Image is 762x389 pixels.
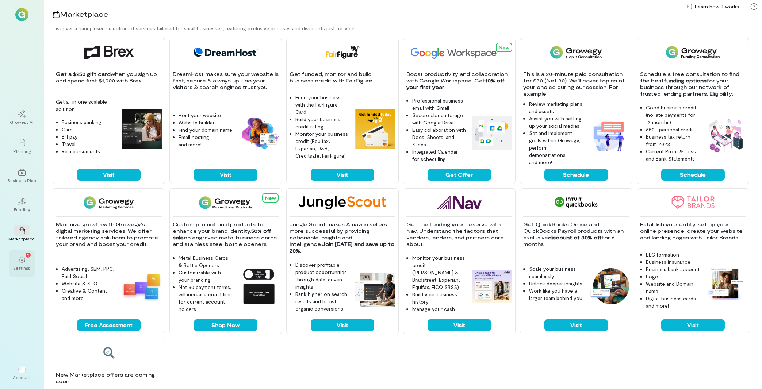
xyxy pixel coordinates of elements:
[62,280,116,287] li: Website & SEO
[646,280,700,295] li: Website and Domain name
[122,272,162,301] img: Growegy - Marketing Services feature
[179,134,233,148] li: Email hosting and more!
[355,109,395,150] img: FairFigure feature
[56,71,162,84] p: when you sign up and spend first $1,000 with Brex.
[548,234,602,240] strong: discount of 30% off
[325,46,360,59] img: FairFigure
[311,169,374,181] button: Visit
[62,148,116,155] li: Reimbursements
[428,319,491,331] button: Visit
[412,254,466,291] li: Monitor your business credit ([PERSON_NAME] & Bradstreet, Experian, Equifax, FICO SBSS)
[355,273,395,307] img: Jungle Scout feature
[550,46,602,59] img: 1-on-1 Consultation
[13,148,31,154] div: Planning
[412,112,466,126] li: Secure cloud storage with Google Drive
[84,196,134,209] img: Growegy - Marketing Services
[412,305,466,313] li: Manage your cash
[53,25,762,32] div: Discover a handpicked selection of services tailored for small businesses, featuring exclusive bo...
[194,319,257,331] button: Shop Now
[646,133,700,148] li: Business tax return from 2023
[406,221,512,247] p: Get the funding your deserve with Nav. Understand the factors that vendors, lenders, and partners...
[499,45,509,50] span: New
[555,196,598,209] img: QuickBooks
[529,265,583,280] li: Scale your business seamlessly
[238,266,279,306] img: Growegy Promo Products feature
[173,71,279,90] p: DreamHost makes sure your website is fast, secure & always up - so your visitors & search engines...
[9,163,35,189] a: Business Plan
[56,71,111,77] strong: Get a $250 gift card
[56,221,162,247] p: Maximize growth with Growegy's digital marketing services. We offer tailored agency solutions to ...
[9,134,35,160] a: Planning
[295,290,349,312] li: Rank higher on search results and boost organic conversions
[666,46,720,59] img: Funding Consultation
[412,148,466,163] li: Integrated Calendar for scheduling
[544,169,608,181] button: Schedule
[290,241,396,254] strong: Join [DATE] and save up to 20%.
[664,77,707,84] strong: funding options
[640,221,746,241] p: Establish your entity, set up your online presence, create your website and landing pages with Ta...
[640,71,746,97] p: Schedule a free consultation to find the best for your business through our network of trusted le...
[311,319,374,331] button: Visit
[10,119,34,125] div: Growegy AI
[62,265,116,280] li: Advertising, SEM, PPC, Paid Social
[84,46,134,59] img: Brex
[9,104,35,131] a: Growegy AI
[412,126,466,148] li: Easy collaboration with Docs, Sheets, and Slides
[661,319,725,331] button: Visit
[77,319,141,331] button: Free Assessment
[265,195,276,200] span: New
[406,46,514,59] img: Google Workspace
[523,221,629,247] p: Get QuickBooks Online and QuickBooks Payroll products with an exclusive for 6 months.
[62,140,116,148] li: Travel
[179,119,233,126] li: Website builder
[646,266,700,273] li: Business bank account
[661,169,725,181] button: Schedule
[9,221,35,247] a: Marketplace
[646,251,700,258] li: LLC formation
[299,196,386,209] img: Jungle Scout
[646,258,700,266] li: Business insurance
[238,116,279,150] img: DreamHost feature
[406,77,506,90] strong: 10% off your first year
[14,265,31,271] div: Settings
[179,112,233,119] li: Host your website
[62,133,116,140] li: Bill pay
[646,104,700,126] li: Good business credit (no late payments for 12 months)
[529,280,583,287] li: Unlock deeper insights
[9,236,35,242] div: Marketplace
[179,269,233,284] li: Customizable with your branding
[27,251,29,258] span: 1
[77,169,141,181] button: Visit
[62,126,116,133] li: Card
[179,284,233,313] li: Net 30 payment terms, will increase credit limit for current account holders
[179,126,233,134] li: Find your domain name
[9,360,35,386] div: Account
[706,266,746,300] img: Tailor Brands feature
[60,9,108,18] span: Marketplace
[199,196,253,209] img: Growegy Promo Products
[191,46,260,59] img: DreamHost
[122,109,162,150] img: Brex feature
[406,71,512,90] p: Boost productivity and collaboration with Google Workspace. Get !
[472,270,512,303] img: Nav feature
[589,116,629,156] img: 1-on-1 Consultation feature
[56,371,162,385] p: New Marketplace offers are coming soon!
[695,3,739,10] span: Learn how it works
[646,295,700,309] li: Digital business cards and more!
[671,196,715,209] img: Tailor Brands
[9,250,35,277] a: Settings
[646,126,700,133] li: 650+ personal credit
[173,228,273,240] strong: 50% off sale
[295,116,349,130] li: Build your business credit rating
[523,71,629,97] p: This is a 20-minute paid consultation for $30 (Net 30). We’ll cover topics of your choice during ...
[589,268,629,304] img: QuickBooks feature
[290,71,395,84] p: Get funded, monitor and build business credit with FairFigure.
[412,97,466,112] li: Professional business email with Gmail
[706,116,746,156] img: Funding Consultation feature
[173,221,279,247] p: Custom promotional products to enhance your brand identity. on engraved metal business cards and ...
[290,221,395,254] p: Jungle Scout makes Amazon sellers more successful by providing actionable insights and intelligence.
[412,291,466,305] li: Build your business history
[529,287,583,302] li: Work like you have a larger team behind you
[646,148,700,162] li: Current Profit & Loss and Bank Statements
[529,100,583,115] li: Review marketing plans and assets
